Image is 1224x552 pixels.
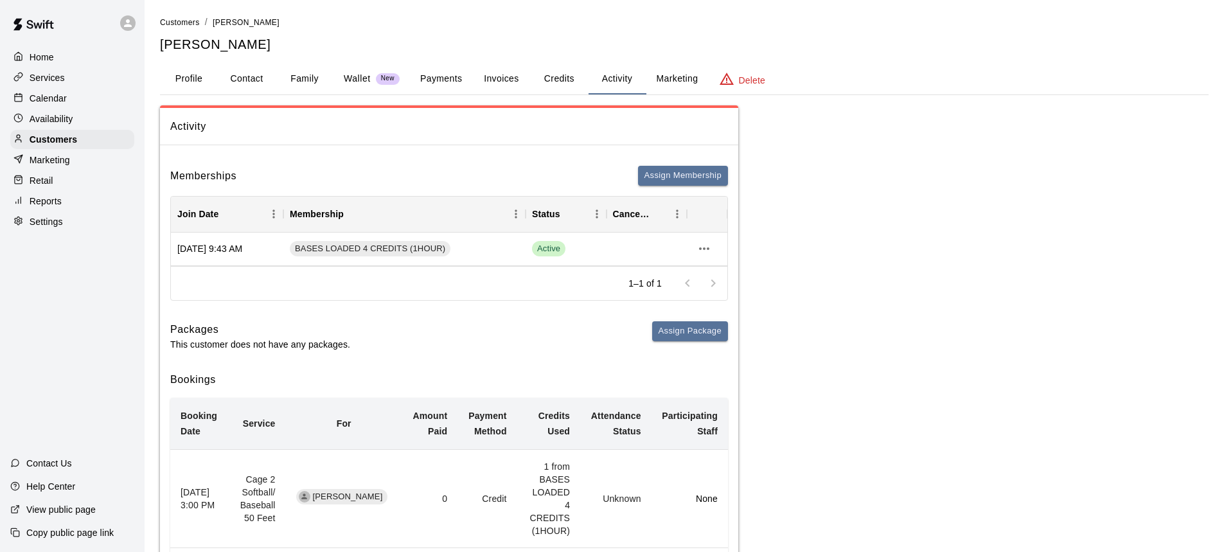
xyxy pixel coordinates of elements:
[668,204,687,224] button: Menu
[402,450,457,548] td: 0
[693,238,715,260] button: more actions
[530,64,588,94] button: Credits
[468,411,506,436] b: Payment Method
[26,526,114,539] p: Copy public page link
[472,64,530,94] button: Invoices
[170,450,228,548] th: [DATE] 3:00 PM
[283,196,526,232] div: Membership
[177,196,218,232] div: Join Date
[10,89,134,108] a: Calendar
[506,204,526,224] button: Menu
[30,133,77,146] p: Customers
[160,64,1209,94] div: basic tabs example
[170,321,350,338] h6: Packages
[662,411,718,436] b: Participating Staff
[580,450,652,548] td: Unknown
[10,150,134,170] a: Marketing
[205,15,208,29] li: /
[412,411,447,436] b: Amount Paid
[26,480,75,493] p: Help Center
[243,418,276,429] b: Service
[10,191,134,211] a: Reports
[290,241,455,256] a: BASES LOADED 4 CREDITS (1HOUR)
[171,233,283,266] div: [DATE] 9:43 AM
[517,450,580,548] td: 1 from BASES LOADED 4 CREDITS (1HOUR)
[538,411,570,436] b: Credits Used
[218,205,236,223] button: Sort
[457,450,517,548] td: Credit
[344,205,362,223] button: Sort
[30,154,70,166] p: Marketing
[26,503,96,516] p: View public page
[410,64,472,94] button: Payments
[30,51,54,64] p: Home
[646,64,708,94] button: Marketing
[628,277,662,290] p: 1–1 of 1
[276,64,333,94] button: Family
[30,195,62,208] p: Reports
[160,18,200,27] span: Customers
[170,338,350,351] p: This customer does not have any packages.
[607,196,687,232] div: Cancel Date
[30,174,53,187] p: Retail
[588,64,646,94] button: Activity
[10,68,134,87] a: Services
[290,196,344,232] div: Membership
[181,411,217,436] b: Booking Date
[638,166,728,186] button: Assign Membership
[160,36,1209,53] h5: [PERSON_NAME]
[160,15,1209,30] nav: breadcrumb
[532,241,565,256] span: Active
[171,196,283,232] div: Join Date
[218,64,276,94] button: Contact
[30,71,65,84] p: Services
[30,92,67,105] p: Calendar
[591,411,641,436] b: Attendance Status
[213,18,279,27] span: [PERSON_NAME]
[560,205,578,223] button: Sort
[652,321,728,341] button: Assign Package
[344,72,371,85] p: Wallet
[170,118,728,135] span: Activity
[170,168,236,184] h6: Memberships
[10,212,134,231] a: Settings
[299,491,310,503] div: Carlie Moore
[170,371,728,388] h6: Bookings
[264,204,283,224] button: Menu
[290,243,450,255] span: BASES LOADED 4 CREDITS (1HOUR)
[337,418,351,429] b: For
[10,130,134,149] a: Customers
[10,109,134,129] a: Availability
[228,450,286,548] td: Cage 2 Softball/ Baseball 50 Feet
[26,457,72,470] p: Contact Us
[662,492,718,505] p: None
[10,48,134,67] a: Home
[160,17,200,27] a: Customers
[308,491,388,503] span: [PERSON_NAME]
[376,75,400,83] span: New
[10,171,134,190] a: Retail
[526,196,607,232] div: Status
[30,215,63,228] p: Settings
[532,243,565,255] span: Active
[30,112,73,125] p: Availability
[650,205,668,223] button: Sort
[613,196,650,232] div: Cancel Date
[160,64,218,94] button: Profile
[532,196,560,232] div: Status
[587,204,607,224] button: Menu
[739,74,765,87] p: Delete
